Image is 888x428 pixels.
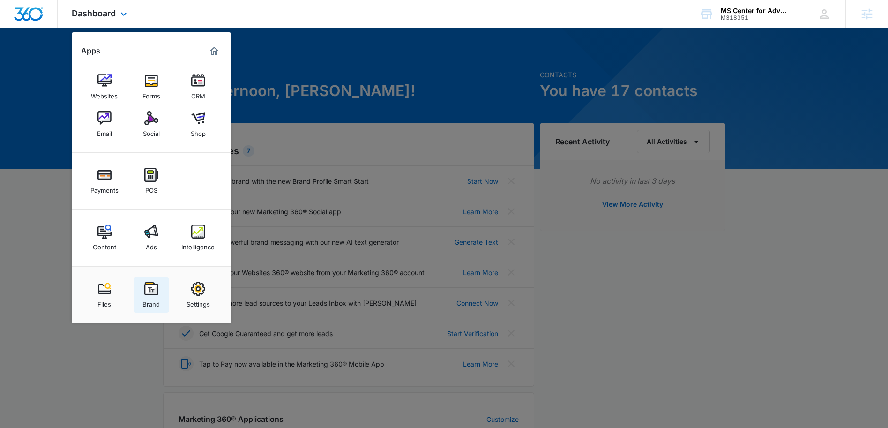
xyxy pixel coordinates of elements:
div: Settings [187,296,210,308]
div: Shop [191,125,206,137]
a: Content [87,220,122,255]
div: POS [145,182,157,194]
span: Dashboard [72,8,116,18]
a: Websites [87,69,122,105]
div: Content [93,239,116,251]
div: Files [97,296,111,308]
a: Social [134,106,169,142]
div: Websites [91,88,118,100]
a: Email [87,106,122,142]
a: Settings [180,277,216,313]
a: Payments [87,163,122,199]
a: Ads [134,220,169,255]
a: Files [87,277,122,313]
div: Social [143,125,160,137]
a: Forms [134,69,169,105]
div: Forms [142,88,160,100]
a: Brand [134,277,169,313]
div: Email [97,125,112,137]
a: Shop [180,106,216,142]
div: CRM [191,88,205,100]
div: Intelligence [181,239,215,251]
div: account name [721,7,789,15]
a: Marketing 360® Dashboard [207,44,222,59]
div: Ads [146,239,157,251]
a: Intelligence [180,220,216,255]
div: Payments [90,182,119,194]
a: CRM [180,69,216,105]
div: account id [721,15,789,21]
h2: Apps [81,46,100,55]
div: Brand [142,296,160,308]
a: POS [134,163,169,199]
